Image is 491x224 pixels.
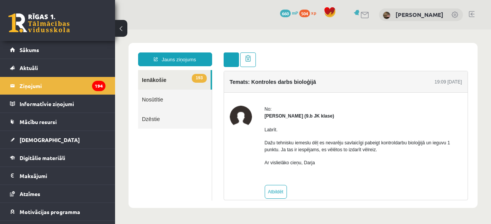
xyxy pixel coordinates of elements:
div: 19:09 [DATE] [320,49,347,56]
h4: Temats: Kontroles darbs bioloģijā [115,49,201,56]
img: Darja Stasjonoka [115,76,137,98]
legend: Informatīvie ziņojumi [20,95,105,113]
span: Aktuāli [20,64,38,71]
img: Madara Elza Ziediņa [383,11,390,19]
a: Dzēstie [23,80,97,99]
p: Dažu tehnisku iemeslu dēļ es nevarēju savlaicīgi pabeigt kontroldarbu bioloģijā un ieguvu 1 punkt... [150,110,347,124]
a: Ziņojumi194 [10,77,105,95]
span: Digitālie materiāli [20,154,65,161]
a: Digitālie materiāli [10,149,105,167]
a: 504 xp [299,10,320,16]
a: Maksājumi [10,167,105,185]
a: Jauns ziņojums [23,23,97,37]
a: Atbildēt [150,155,172,169]
i: 194 [92,81,105,91]
a: Aktuāli [10,59,105,77]
span: mP [292,10,298,16]
p: Ar vislielāko cieņu, Darja [150,130,347,137]
a: Motivācijas programma [10,203,105,221]
a: Nosūtītie [23,60,97,80]
span: Atzīmes [20,190,40,197]
a: [PERSON_NAME] [395,11,443,18]
a: 193Ienākošie [23,41,96,60]
span: Motivācijas programma [20,208,80,215]
a: Mācību resursi [10,113,105,131]
a: Atzīmes [10,185,105,203]
div: No: [150,76,347,83]
span: Mācību resursi [20,118,57,125]
a: 660 mP [280,10,298,16]
a: Sākums [10,41,105,59]
a: Rīgas 1. Tālmācības vidusskola [8,13,70,33]
p: Labrīt. [150,97,347,104]
legend: Ziņojumi [20,77,105,95]
a: Informatīvie ziņojumi [10,95,105,113]
span: 504 [299,10,310,17]
span: [DEMOGRAPHIC_DATA] [20,136,80,143]
strong: [PERSON_NAME] (9.b JK klase) [150,84,219,89]
span: 660 [280,10,291,17]
span: 193 [77,44,91,53]
legend: Maksājumi [20,167,105,185]
span: Sākums [20,46,39,53]
a: [DEMOGRAPHIC_DATA] [10,131,105,149]
span: xp [311,10,316,16]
